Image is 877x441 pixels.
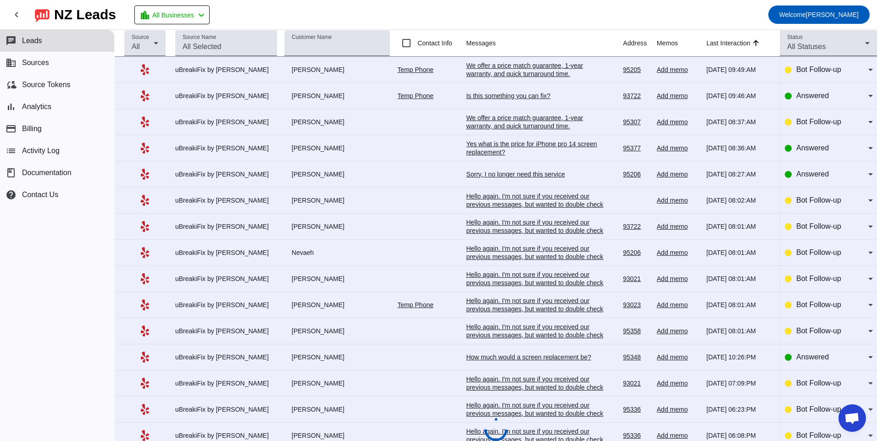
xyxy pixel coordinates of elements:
div: Add memo [657,431,699,440]
span: Bot Follow-up [796,196,841,204]
mat-icon: Yelp [139,273,150,284]
span: All Statuses [787,43,826,50]
div: Add memo [657,196,699,204]
div: [PERSON_NAME] [284,275,390,283]
span: Billing [22,125,42,133]
div: Add memo [657,405,699,413]
div: uBreakiFix by [PERSON_NAME] [175,275,277,283]
mat-icon: Yelp [139,404,150,415]
input: All Selected [183,41,270,52]
span: book [6,167,17,178]
mat-icon: Yelp [139,90,150,101]
mat-label: Source Name [183,34,216,40]
div: Open chat [838,404,866,432]
div: uBreakiFix by [PERSON_NAME] [175,327,277,335]
div: 95348 [623,353,649,361]
div: Hello again. I'm not sure if you received our previous messages, but wanted to double check if we... [466,401,604,426]
mat-icon: Yelp [139,378,150,389]
div: Nevaeh [284,248,390,257]
div: uBreakiFix by [PERSON_NAME] [175,92,277,100]
div: uBreakiFix by [PERSON_NAME] [175,301,277,309]
div: 93722 [623,222,649,231]
span: Bot Follow-up [796,118,841,126]
div: Hello again. I'm not sure if you received our previous messages, but wanted to double check if we... [466,297,604,321]
span: All [132,43,140,50]
div: [PERSON_NAME] [284,92,390,100]
div: 95206 [623,170,649,178]
span: Welcome [779,11,806,18]
div: uBreakiFix by [PERSON_NAME] [175,379,277,387]
th: Address [623,30,657,57]
div: Add memo [657,248,699,257]
div: Add memo [657,66,699,74]
div: [PERSON_NAME] [284,405,390,413]
div: 95336 [623,405,649,413]
div: [PERSON_NAME] [284,196,390,204]
div: 95307 [623,118,649,126]
label: Contact Info [416,39,452,48]
div: [DATE] 06:23:PM [706,405,772,413]
div: [DATE] 08:01:AM [706,327,772,335]
mat-icon: chevron_left [11,9,22,20]
span: Leads [22,37,42,45]
div: NZ Leads [54,8,116,21]
mat-label: Source [132,34,149,40]
mat-icon: list [6,145,17,156]
div: [DATE] 07:09:PM [706,379,772,387]
div: uBreakiFix by [PERSON_NAME] [175,196,277,204]
div: [PERSON_NAME] [284,379,390,387]
div: [DATE] 09:49:AM [706,66,772,74]
button: All Businesses [134,6,210,24]
mat-icon: location_city [139,10,150,21]
mat-icon: bar_chart [6,101,17,112]
div: [DATE] 08:27:AM [706,170,772,178]
div: 95206 [623,248,649,257]
div: [DATE] 08:37:AM [706,118,772,126]
div: uBreakiFix by [PERSON_NAME] [175,66,277,74]
span: All Businesses [152,9,194,22]
div: 95358 [623,327,649,335]
div: uBreakiFix by [PERSON_NAME] [175,248,277,257]
span: Bot Follow-up [796,301,841,309]
div: [DATE] 08:02:AM [706,196,772,204]
div: uBreakiFix by [PERSON_NAME] [175,353,277,361]
mat-icon: payment [6,123,17,134]
div: [DATE] 10:26:PM [706,353,772,361]
span: Answered [796,144,829,152]
div: [PERSON_NAME] [284,144,390,152]
mat-icon: help [6,189,17,200]
div: Add memo [657,301,699,309]
div: Hello again. I'm not sure if you received our previous messages, but wanted to double check if we... [466,244,604,269]
div: [PERSON_NAME] [284,170,390,178]
button: Welcome[PERSON_NAME] [768,6,870,24]
span: Bot Follow-up [796,379,841,387]
div: [DATE] 08:36:AM [706,144,772,152]
span: Bot Follow-up [796,431,841,439]
mat-icon: chevron_left [196,10,207,21]
div: uBreakiFix by [PERSON_NAME] [175,118,277,126]
div: 95336 [623,431,649,440]
span: [PERSON_NAME] [779,8,859,21]
div: Hello again. I'm not sure if you received our previous messages, but wanted to double check if we... [466,323,604,347]
span: Bot Follow-up [796,248,841,256]
a: Temp Phone [397,66,433,73]
div: uBreakiFix by [PERSON_NAME] [175,170,277,178]
span: Documentation [22,169,72,177]
mat-icon: Yelp [139,195,150,206]
div: Hello again. I'm not sure if you received our previous messages, but wanted to double check if we... [466,270,604,295]
div: Yes what is the price for iPhone pro 14 screen replacement? [466,140,604,156]
div: [DATE] 08:01:AM [706,248,772,257]
div: We offer a price match guarantee, 1-year warranty, and quick turnaround time.​ [466,61,604,78]
th: Memos [657,30,706,57]
mat-icon: Yelp [139,352,150,363]
div: [PERSON_NAME] [284,327,390,335]
mat-label: Status [787,34,803,40]
div: Add memo [657,118,699,126]
div: uBreakiFix by [PERSON_NAME] [175,222,277,231]
span: Source Tokens [22,81,71,89]
mat-icon: chat [6,35,17,46]
mat-icon: Yelp [139,299,150,310]
img: logo [35,7,50,22]
div: [PERSON_NAME] [284,66,390,74]
div: Add memo [657,170,699,178]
